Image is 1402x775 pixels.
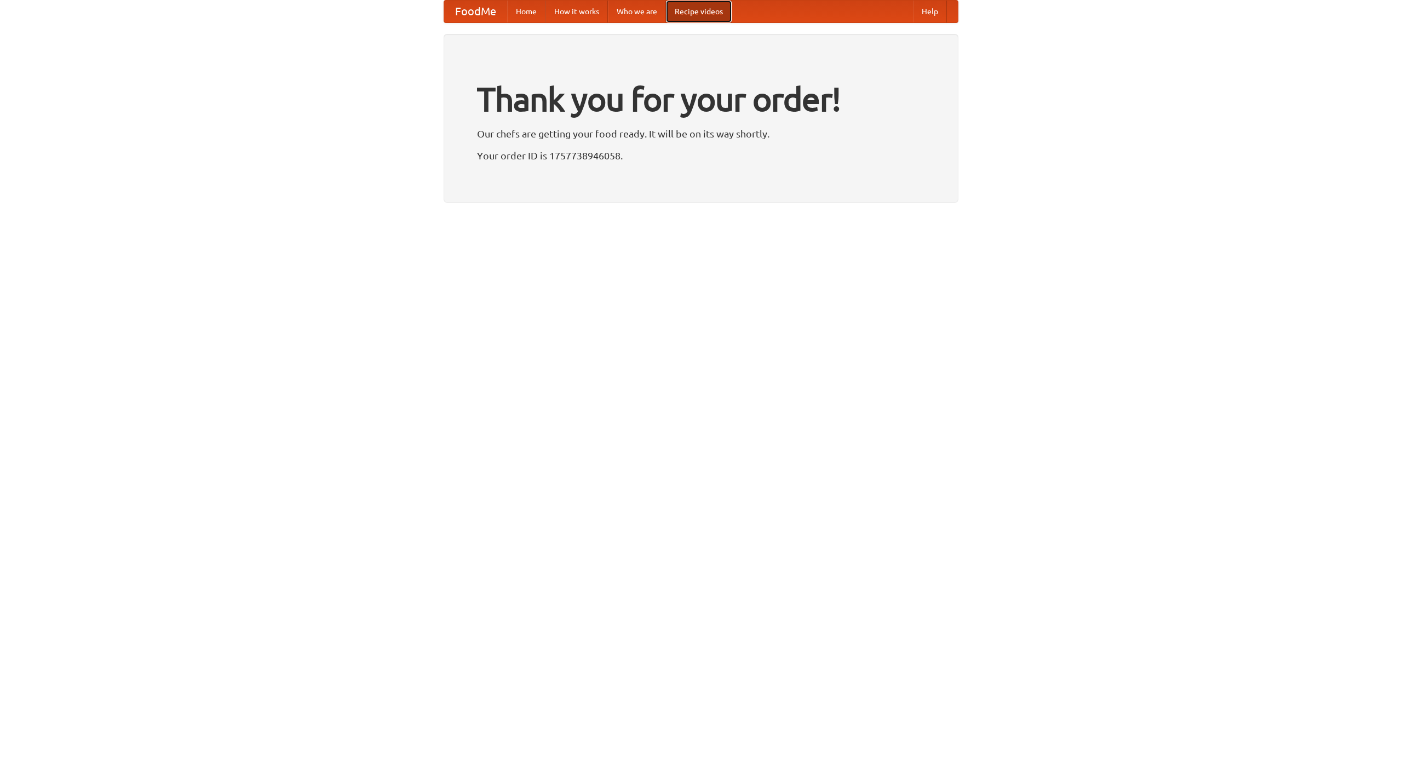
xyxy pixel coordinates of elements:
a: Recipe videos [666,1,732,22]
p: Your order ID is 1757738946058. [477,147,925,164]
a: Home [507,1,545,22]
a: How it works [545,1,608,22]
a: Who we are [608,1,666,22]
p: Our chefs are getting your food ready. It will be on its way shortly. [477,125,925,142]
h1: Thank you for your order! [477,73,925,125]
a: FoodMe [444,1,507,22]
a: Help [913,1,947,22]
